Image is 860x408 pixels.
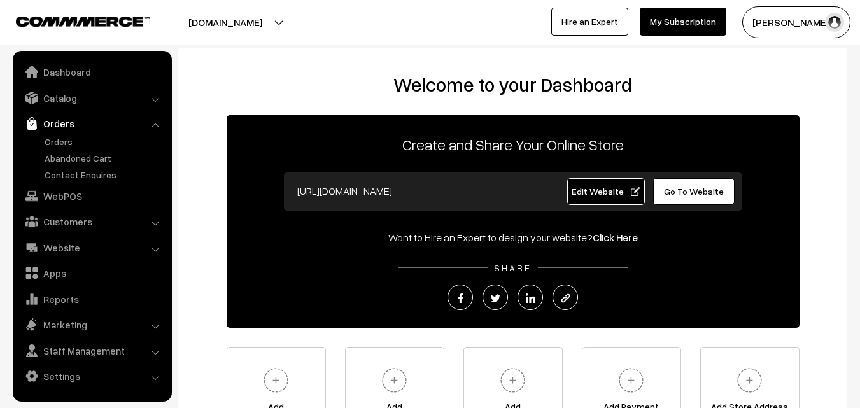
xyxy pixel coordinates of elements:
a: Marketing [16,313,167,336]
a: Dashboard [16,60,167,83]
a: Apps [16,262,167,285]
a: Settings [16,365,167,388]
img: plus.svg [258,363,293,398]
img: plus.svg [614,363,649,398]
div: Want to Hire an Expert to design your website? [227,230,800,245]
img: user [825,13,844,32]
p: Create and Share Your Online Store [227,133,800,156]
a: Contact Enquires [41,168,167,181]
a: COMMMERCE [16,13,127,28]
button: [DOMAIN_NAME] [144,6,307,38]
a: Catalog [16,87,167,109]
a: Staff Management [16,339,167,362]
a: Orders [16,112,167,135]
span: Go To Website [664,186,724,197]
span: SHARE [488,262,538,273]
a: Abandoned Cart [41,151,167,165]
a: WebPOS [16,185,167,208]
a: Orders [41,135,167,148]
a: Click Here [593,231,638,244]
img: plus.svg [732,363,767,398]
a: Customers [16,210,167,233]
img: plus.svg [377,363,412,398]
a: Hire an Expert [551,8,628,36]
h2: Welcome to your Dashboard [191,73,835,96]
a: Website [16,236,167,259]
a: Go To Website [653,178,735,205]
a: Edit Website [567,178,645,205]
img: COMMMERCE [16,17,150,26]
a: Reports [16,288,167,311]
button: [PERSON_NAME] [742,6,850,38]
img: plus.svg [495,363,530,398]
span: Edit Website [572,186,640,197]
a: My Subscription [640,8,726,36]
